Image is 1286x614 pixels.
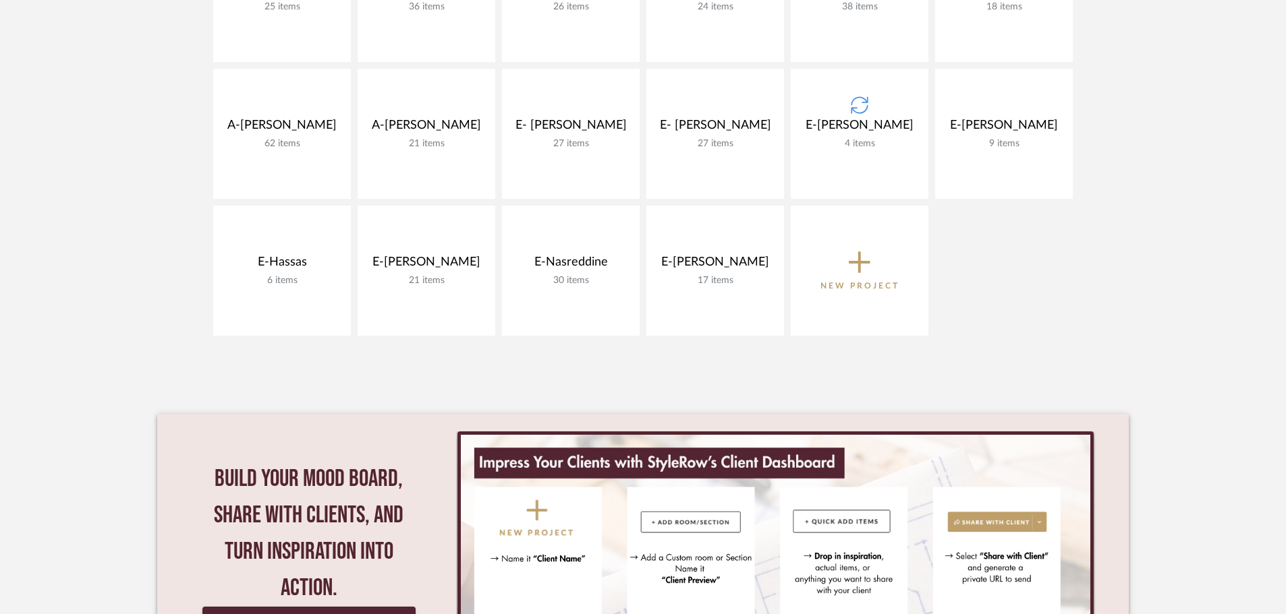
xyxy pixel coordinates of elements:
[657,118,773,138] div: E- [PERSON_NAME]
[946,138,1062,150] div: 9 items
[513,1,629,13] div: 26 items
[820,279,899,293] p: New Project
[368,118,484,138] div: A-[PERSON_NAME]
[802,1,918,13] div: 38 items
[657,275,773,286] div: 17 items
[946,1,1062,13] div: 18 items
[368,255,484,275] div: E-[PERSON_NAME]
[368,275,484,286] div: 21 items
[368,138,484,150] div: 21 items
[513,138,629,150] div: 27 items
[791,206,928,336] button: New Project
[202,461,416,607] div: Build your mood board, share with clients, and turn inspiration into action.
[513,118,629,138] div: E- [PERSON_NAME]
[946,118,1062,138] div: E-[PERSON_NAME]
[657,1,773,13] div: 24 items
[513,255,629,275] div: E-Nasreddine
[657,255,773,275] div: E-[PERSON_NAME]
[513,275,629,286] div: 30 items
[224,118,340,138] div: A-[PERSON_NAME]
[224,275,340,286] div: 6 items
[224,255,340,275] div: E-Hassas
[657,138,773,150] div: 27 items
[224,138,340,150] div: 62 items
[368,1,484,13] div: 36 items
[224,1,340,13] div: 25 items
